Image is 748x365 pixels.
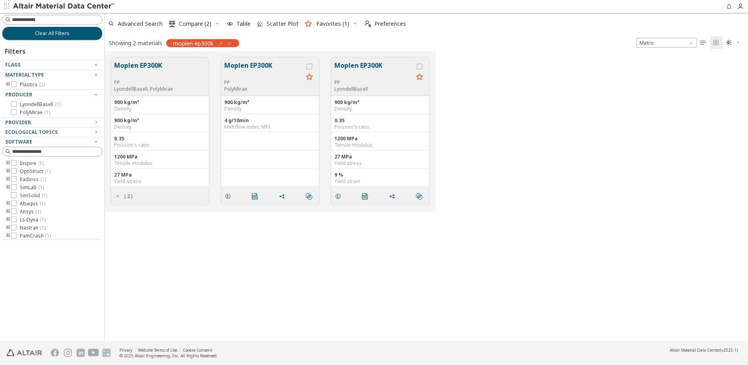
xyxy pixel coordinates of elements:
[5,119,31,126] span: Provider
[119,347,132,353] a: Privacy
[723,36,744,49] button: Theme
[236,21,251,27] span: Table
[221,188,238,204] button: Details
[316,21,349,27] span: Favorites (1)
[670,347,738,353] div: (v2025.1)
[114,60,173,79] button: Moplen EP300K
[5,225,11,231] i: toogle group
[138,347,177,353] a: Website Terms of Use
[36,208,41,215] span: ( 1 )
[252,193,258,200] i: 
[334,142,426,148] div: Tensile modulus
[38,160,44,167] span: ( 1 )
[114,172,206,178] div: 27 MPa
[114,160,206,167] div: Tensile modulus
[114,106,206,112] div: Density
[169,21,176,27] i: 
[20,233,51,239] span: PamCrash
[5,209,11,215] i: toogle group
[726,40,733,46] i: 
[670,347,721,353] span: Altair Material Data Center
[5,61,21,68] span: Flags
[20,81,45,88] span: Plastics
[20,168,50,175] span: OptiStruct
[114,117,206,124] div: 900 kg/m³
[40,216,46,223] span: ( 1 )
[39,81,45,88] span: ( 2 )
[713,40,720,46] i: 
[179,21,211,27] span: Compare (2)
[55,101,61,108] span: ( 1 )
[35,30,69,37] span: Clear All Filters
[114,99,206,106] div: 900 kg/m³
[224,124,316,130] div: Melt flow index, MFI
[5,184,11,191] i: toogle group
[114,178,206,185] div: Yield stress
[5,176,11,183] i: toogle group
[412,188,429,204] button: Similar search
[224,60,303,79] button: Moplen EP300K
[20,200,45,207] span: Abaqus
[306,193,312,200] i: 
[416,193,422,200] i: 
[334,178,426,185] div: Yield strain
[20,192,47,199] span: SimSolid
[267,21,299,27] span: Scatter Plot
[334,106,426,112] div: Density
[224,86,303,92] p: PolyMirae
[20,176,46,183] span: Radioss
[114,86,173,92] p: LyondellBasell, PolyMirae
[710,36,723,49] button: Tile View
[334,60,413,79] button: Moplen EP300K
[5,91,32,98] span: Producer
[5,217,11,223] i: toogle group
[331,188,348,204] button: Details
[114,154,206,160] div: 1200 MPa
[2,127,102,137] button: Ecological Topics
[334,79,413,86] div: PP
[2,118,102,127] button: Provider
[45,232,51,239] span: ( 1 )
[334,172,426,178] div: 9 %
[20,109,50,116] span: PolyMirae
[20,209,41,215] span: Ansys
[114,142,206,148] div: Poisson's ratio
[5,160,11,167] i: toogle group
[275,188,292,204] button: Share
[700,40,707,46] i: 
[118,21,163,27] span: Advanced Search
[38,184,44,191] span: ( 1 )
[2,137,102,147] button: Software
[334,124,426,130] div: Poisson's ratio
[173,40,213,47] span: moplen ep300k
[5,71,44,78] span: Material Type
[334,99,426,106] div: 900 kg/m³
[2,90,102,100] button: Producer
[183,347,212,353] a: Cookie Consent
[637,38,697,48] span: Metric
[20,101,61,108] span: LyondellBasell
[374,21,406,27] span: Preferences
[303,71,316,84] button: Favorite
[114,79,173,86] div: PP
[334,136,426,142] div: 1200 MPa
[334,86,413,92] p: LyondellBasell
[697,36,710,49] button: Table View
[637,38,697,48] div: Unit System
[6,349,42,357] img: Altair Engineering
[114,136,206,142] div: 0.35
[20,225,46,231] span: Nastran
[40,200,45,207] span: ( 1 )
[224,106,316,112] div: Density
[358,188,375,204] button: PDF Download
[2,27,102,40] button: Clear All Filters
[114,124,206,130] div: Density
[2,60,102,70] button: Flags
[119,353,218,359] div: © 2025 Altair Engineering, Inc. All Rights Reserved.
[224,117,316,124] div: 4 g/10min
[40,224,46,231] span: ( 1 )
[109,39,162,47] div: Showing 2 materials
[302,188,319,204] button: Similar search
[111,188,136,204] button: ( 2 )
[224,79,303,86] div: PP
